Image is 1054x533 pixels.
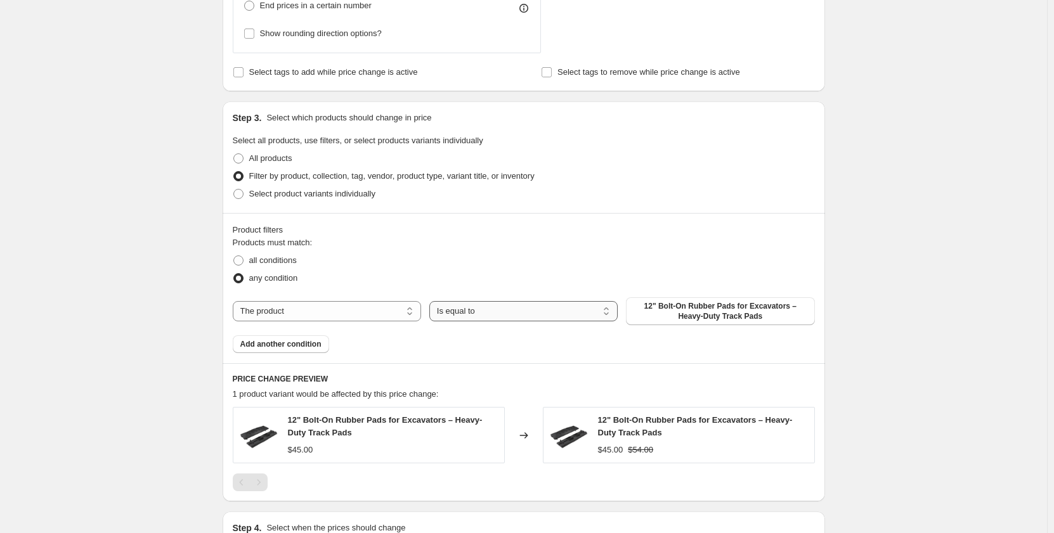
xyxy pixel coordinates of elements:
span: Add another condition [240,339,322,349]
span: End prices in a certain number [260,1,372,10]
span: 12" Bolt-On Rubber Pads for Excavators – Heavy-Duty Track Pads [288,415,483,437]
span: Select tags to remove while price change is active [557,67,740,77]
div: $45.00 [598,444,623,456]
span: Show rounding direction options? [260,29,382,38]
span: 12" Bolt-On Rubber Pads for Excavators – Heavy-Duty Track Pads [634,301,807,321]
span: Select product variants individually [249,189,375,198]
span: Products must match: [233,238,313,247]
strike: $54.00 [628,444,653,456]
img: 20-bolt-on-rubber-pads-for-excavators-heavy-duty-track-pads-rubber-pads-20-bolt-on-rubber-pads-fo... [240,416,278,454]
span: 12" Bolt-On Rubber Pads for Excavators – Heavy-Duty Track Pads [598,415,793,437]
button: Add another condition [233,335,329,353]
span: All products [249,153,292,163]
div: $45.00 [288,444,313,456]
img: 20-bolt-on-rubber-pads-for-excavators-heavy-duty-track-pads-rubber-pads-20-bolt-on-rubber-pads-fo... [550,416,588,454]
button: 12" Bolt-On Rubber Pads for Excavators – Heavy-Duty Track Pads [626,297,814,325]
nav: Pagination [233,473,268,491]
h2: Step 3. [233,112,262,124]
p: Select which products should change in price [266,112,431,124]
span: Select all products, use filters, or select products variants individually [233,136,483,145]
span: any condition [249,273,298,283]
span: Filter by product, collection, tag, vendor, product type, variant title, or inventory [249,171,535,181]
span: Select tags to add while price change is active [249,67,418,77]
span: all conditions [249,255,297,265]
span: 1 product variant would be affected by this price change: [233,389,439,399]
h6: PRICE CHANGE PREVIEW [233,374,815,384]
div: Product filters [233,224,815,236]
